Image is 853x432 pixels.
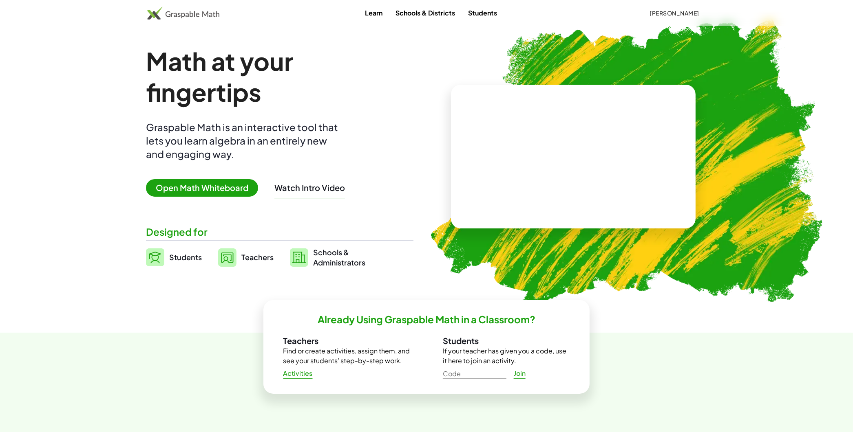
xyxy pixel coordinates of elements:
button: Watch Intro Video [274,182,345,193]
a: Join [506,366,533,381]
span: Join [513,369,526,378]
a: Students [462,5,504,20]
video: What is this? This is dynamic math notation. Dynamic math notation plays a central role in how Gr... [512,126,634,187]
span: [PERSON_NAME] [650,9,699,17]
span: Activities [283,369,313,378]
h1: Math at your fingertips [146,46,405,107]
p: Find or create activities, assign them, and see your students' step-by-step work. [283,346,410,366]
button: [PERSON_NAME] [643,6,706,20]
img: svg%3e [290,248,308,267]
a: Activities [276,366,319,381]
img: svg%3e [218,248,236,267]
a: Learn [358,5,389,20]
a: Open Math Whiteboard [146,184,265,193]
p: If your teacher has given you a code, use it here to join an activity. [443,346,570,366]
a: Teachers [218,247,274,268]
img: svg%3e [146,248,164,266]
span: Schools & Administrators [313,247,365,268]
div: Designed for [146,225,413,239]
a: Students [146,247,202,268]
h2: Already Using Graspable Math in a Classroom? [318,313,535,326]
h3: Students [443,336,570,346]
a: Schools &Administrators [290,247,365,268]
h3: Teachers [283,336,410,346]
span: Students [169,252,202,262]
div: Graspable Math is an interactive tool that lets you learn algebra in an entirely new and engaging... [146,121,342,161]
span: Teachers [241,252,274,262]
span: Open Math Whiteboard [146,179,258,197]
a: Schools & Districts [389,5,462,20]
